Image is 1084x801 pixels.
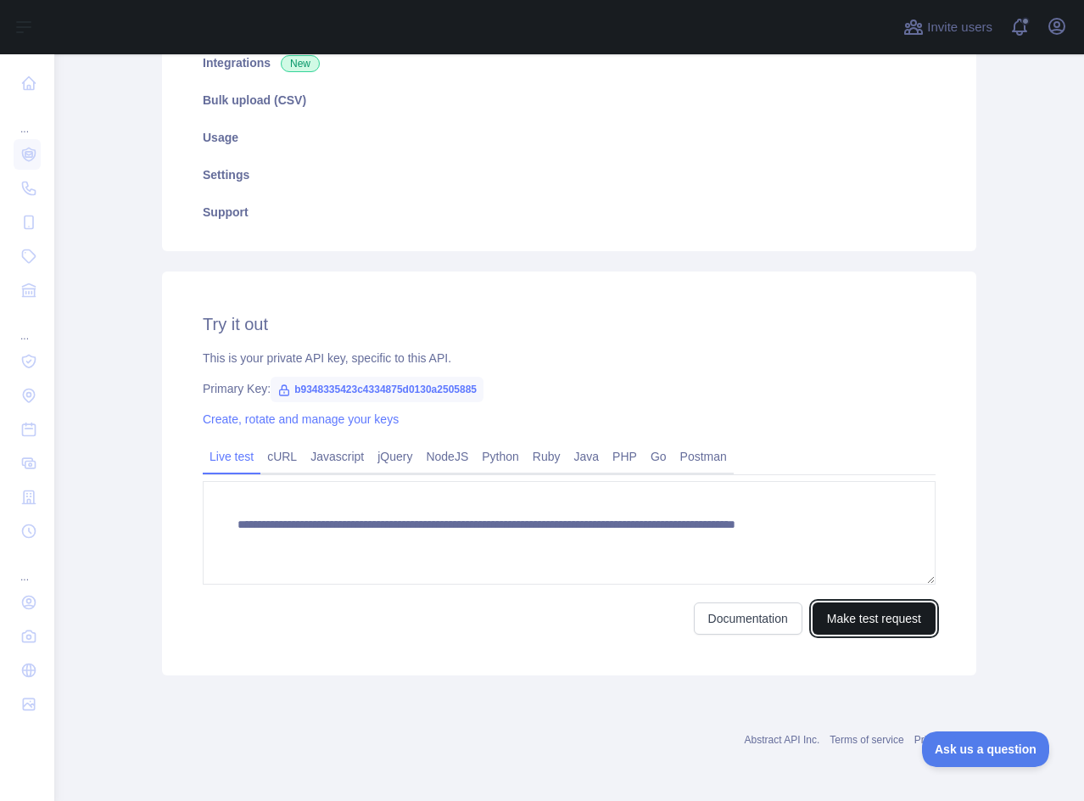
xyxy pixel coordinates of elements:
[14,102,41,136] div: ...
[203,350,936,367] div: This is your private API key, specific to this API.
[281,55,320,72] span: New
[475,443,526,470] a: Python
[830,734,903,746] a: Terms of service
[260,443,304,470] a: cURL
[203,312,936,336] h2: Try it out
[694,602,802,635] a: Documentation
[304,443,371,470] a: Javascript
[182,44,956,81] a: Integrations New
[182,156,956,193] a: Settings
[606,443,644,470] a: PHP
[914,734,976,746] a: Privacy policy
[813,602,936,635] button: Make test request
[673,443,734,470] a: Postman
[182,119,956,156] a: Usage
[14,309,41,343] div: ...
[419,443,475,470] a: NodeJS
[182,193,956,231] a: Support
[182,81,956,119] a: Bulk upload (CSV)
[927,18,992,37] span: Invite users
[922,731,1050,767] iframe: Toggle Customer Support
[203,443,260,470] a: Live test
[271,377,483,402] span: b9348335423c4334875d0130a2505885
[644,443,673,470] a: Go
[567,443,606,470] a: Java
[745,734,820,746] a: Abstract API Inc.
[526,443,567,470] a: Ruby
[371,443,419,470] a: jQuery
[900,14,996,41] button: Invite users
[203,380,936,397] div: Primary Key:
[14,550,41,584] div: ...
[203,412,399,426] a: Create, rotate and manage your keys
